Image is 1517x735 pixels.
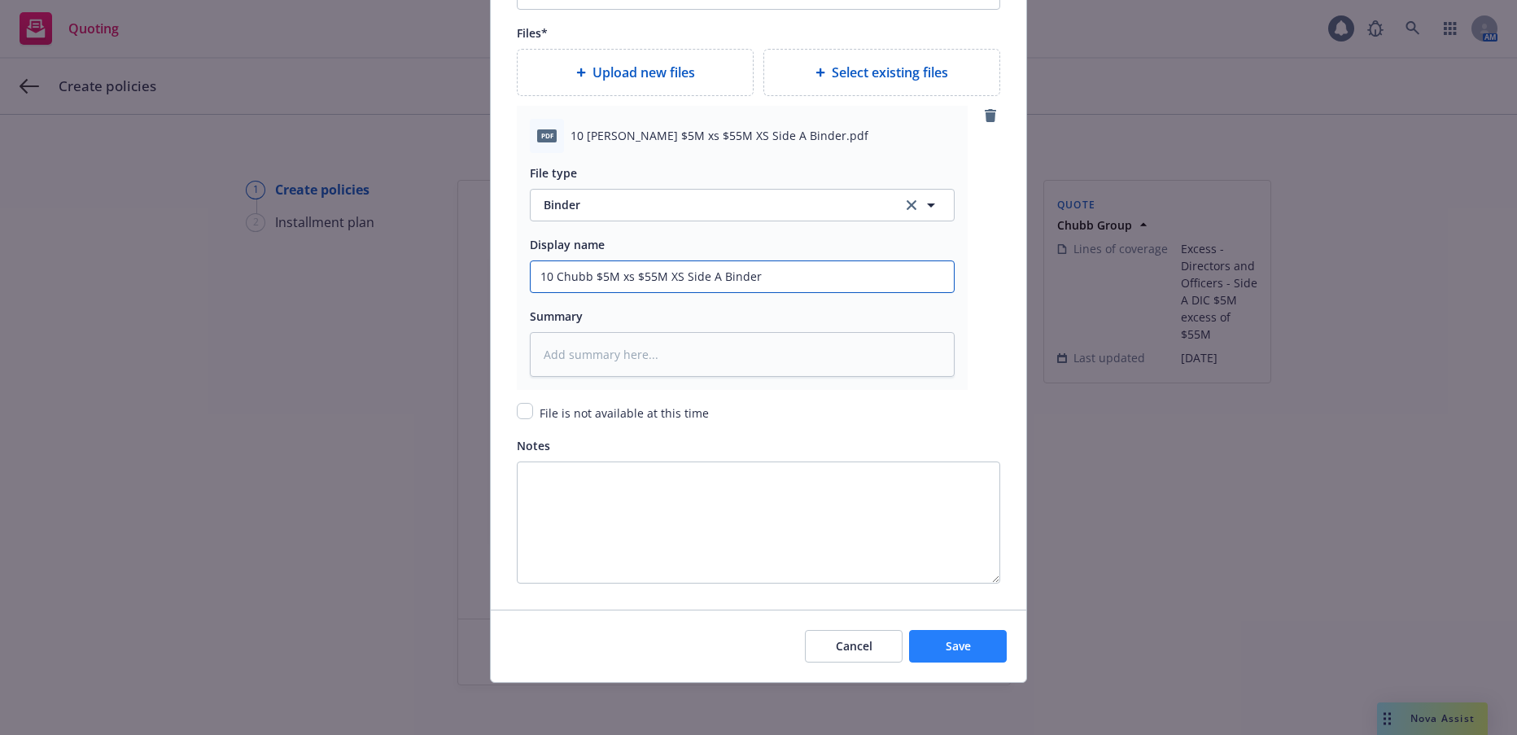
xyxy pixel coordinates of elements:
[946,638,971,654] span: Save
[530,165,577,181] span: File type
[902,195,921,215] a: clear selection
[517,49,754,96] div: Upload new files
[530,237,605,252] span: Display name
[763,49,1000,96] div: Select existing files
[540,405,709,421] span: File is not available at this time
[531,261,954,292] input: Add display name here...
[836,638,872,654] span: Cancel
[544,196,884,213] span: Binder
[981,106,1000,125] a: remove
[571,127,868,144] span: 10 [PERSON_NAME] $5M xs $55M XS Side A Binder.pdf
[909,630,1007,663] button: Save
[530,308,583,324] span: Summary
[832,63,948,82] span: Select existing files
[530,189,955,221] button: Binderclear selection
[517,438,550,453] span: Notes
[537,129,557,142] span: pdf
[592,63,695,82] span: Upload new files
[517,25,548,41] span: Files*
[805,630,903,663] button: Cancel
